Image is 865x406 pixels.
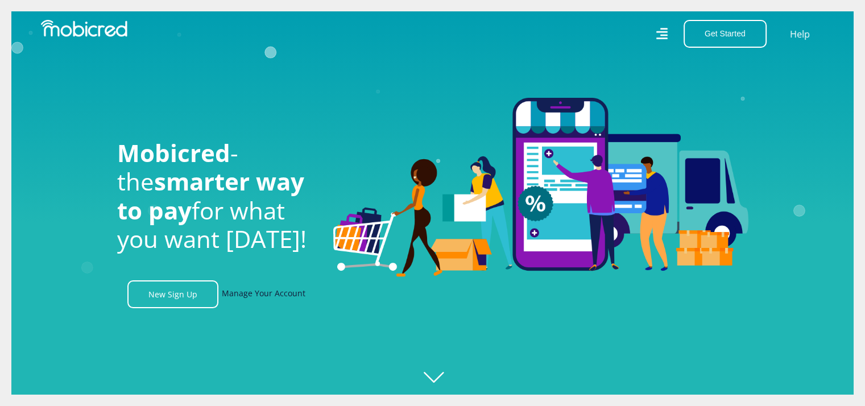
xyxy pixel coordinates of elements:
[789,27,810,42] a: Help
[333,98,748,277] img: Welcome to Mobicred
[117,165,304,226] span: smarter way to pay
[41,20,127,37] img: Mobicred
[684,20,767,48] button: Get Started
[117,136,230,169] span: Mobicred
[117,139,316,254] h1: - the for what you want [DATE]!
[222,280,305,308] a: Manage Your Account
[127,280,218,308] a: New Sign Up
